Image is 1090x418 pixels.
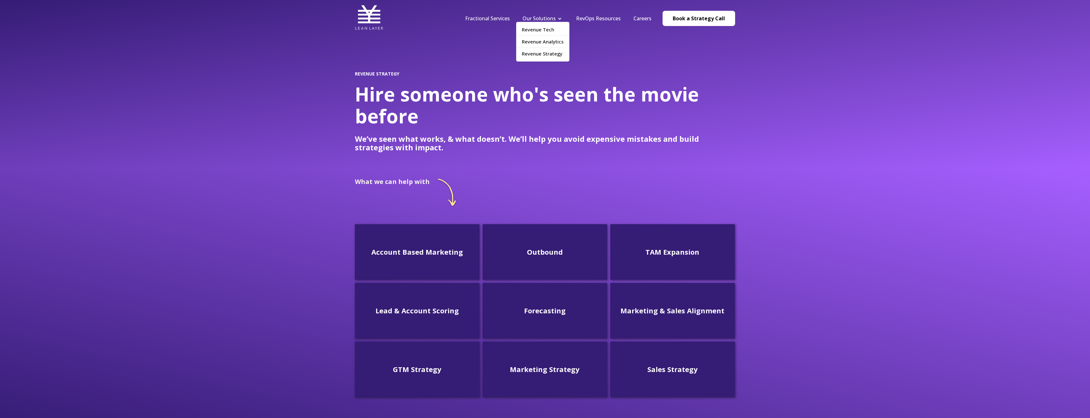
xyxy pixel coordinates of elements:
[516,24,569,36] a: Revenue Tech
[459,15,658,22] div: Navigation Menu
[615,364,730,374] h3: Sales Strategy
[355,83,735,127] h1: Hire someone who's seen the movie before
[576,15,621,22] a: RevOps Resources
[488,364,602,374] h3: Marketing Strategy
[488,306,602,316] h3: Forecasting
[615,247,730,257] h3: TAM Expansion
[360,306,474,316] h3: Lead & Account Scoring
[355,3,383,32] img: Lean Layer Logo
[355,71,735,76] h2: REVENUE STRATEGY
[488,247,602,257] h3: Outbound
[663,11,735,26] a: Book a Strategy Call
[355,178,430,185] h2: What we can help with
[360,247,474,257] h3: Account Based Marketing
[516,48,569,60] a: Revenue Strategy
[360,364,474,374] h3: GTM Strategy
[633,15,651,22] a: Careers
[355,134,735,152] p: We’ve seen what works, & what doesn’t. We’ll help you avoid expensive mistakes and build strategi...
[523,15,556,22] a: Our Solutions
[516,36,569,48] a: Revenue Analytics
[465,15,510,22] a: Fractional Services
[615,306,730,316] h3: Marketing & Sales Alignment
